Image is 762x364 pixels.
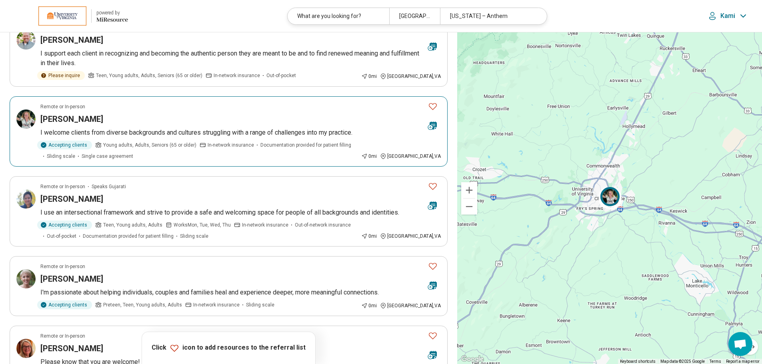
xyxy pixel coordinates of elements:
span: In-network insurance [193,301,240,308]
span: Works Mon, Tue, Wed, Thu [174,221,231,229]
span: Documentation provided for patient filling [83,233,174,240]
span: Teen, Young adults, Adults, Seniors (65 or older) [96,72,202,79]
h3: [PERSON_NAME] [40,343,103,354]
p: I use an intersectional framework and strive to provide a safe and welcoming space for people of ... [40,208,441,217]
h3: [PERSON_NAME] [40,193,103,205]
p: I'm passionate about helping individuals, couples and families heal and experience deeper, more m... [40,288,441,297]
div: Accepting clients [37,300,92,309]
a: University of Virginiapowered by [13,6,128,26]
p: Remote or In-person [40,332,85,340]
div: powered by [96,9,128,16]
span: Sliding scale [246,301,274,308]
a: Report a map error [726,359,760,364]
p: I welcome clients from diverse backgrounds and cultures struggling with a range of challenges int... [40,128,441,137]
div: [US_STATE] – Anthem [440,8,542,24]
div: 0 mi [361,73,377,80]
span: Out-of-pocket [47,233,76,240]
div: [GEOGRAPHIC_DATA] , VA [380,153,441,160]
span: Speaks Gujarati [92,183,126,190]
div: Accepting clients [37,221,92,229]
a: Terms (opens in new tab) [710,359,721,364]
p: Remote or In-person [40,263,85,270]
span: Single case agreement [82,153,133,160]
div: Open chat [728,332,752,356]
span: Out-of-pocket [266,72,296,79]
div: 0 mi [361,233,377,240]
span: Young adults, Adults, Seniors (65 or older) [103,141,196,149]
button: Zoom out [461,199,477,215]
p: Remote or In-person [40,103,85,110]
button: Favorite [425,258,441,274]
img: University of Virginia [38,6,86,26]
h3: [PERSON_NAME] [40,113,103,125]
button: Zoom in [461,182,477,198]
button: Favorite [425,328,441,344]
div: 0 mi [361,302,377,309]
p: Remote or In-person [40,183,85,190]
div: Accepting clients [37,141,92,149]
span: Sliding scale [180,233,208,240]
span: In-network insurance [208,141,254,149]
span: Sliding scale [47,153,75,160]
span: Teen, Young adults, Adults [103,221,162,229]
div: [GEOGRAPHIC_DATA] , VA [380,73,441,80]
p: Click icon to add resources to the referral list [152,343,306,353]
div: What are you looking for? [288,8,389,24]
h3: [PERSON_NAME] [40,34,103,46]
span: Preteen, Teen, Young adults, Adults [103,301,182,308]
span: In-network insurance [214,72,260,79]
p: Kami [720,12,735,20]
div: [GEOGRAPHIC_DATA] , VA [380,302,441,309]
span: Map data ©2025 Google [660,359,705,364]
h3: [PERSON_NAME] [40,273,103,284]
button: Favorite [425,98,441,115]
div: [GEOGRAPHIC_DATA] , VA [380,233,441,240]
span: Out-of-network insurance [295,221,351,229]
div: 0 mi [361,153,377,160]
div: [GEOGRAPHIC_DATA], [GEOGRAPHIC_DATA] [389,8,440,24]
div: Please inquire [37,71,85,80]
span: Documentation provided for patient filling [260,141,351,149]
button: Favorite [425,178,441,195]
span: In-network insurance [242,221,288,229]
p: I support each client in recognizing and becoming the authentic person they are meant to be and t... [40,49,441,68]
